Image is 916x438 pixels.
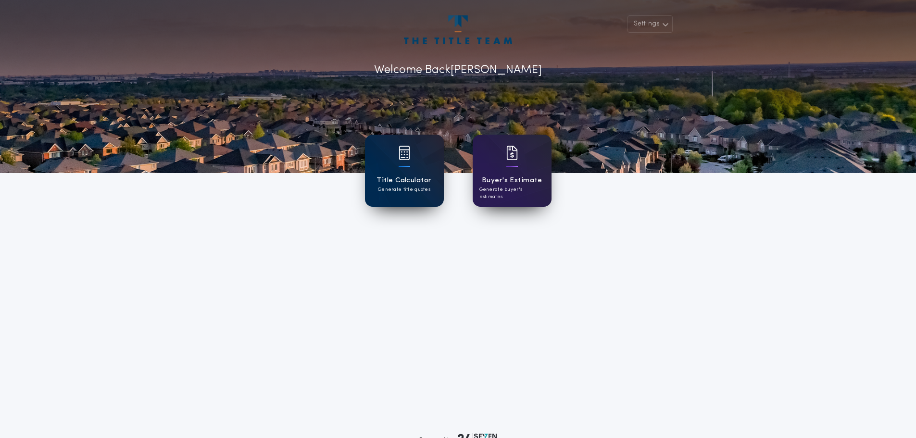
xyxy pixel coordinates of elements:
p: Generate title quotes [378,186,430,193]
p: Welcome Back [PERSON_NAME] [374,62,542,79]
a: card iconTitle CalculatorGenerate title quotes [365,135,444,207]
img: card icon [399,146,410,160]
img: card icon [506,146,518,160]
img: account-logo [404,15,512,44]
a: card iconBuyer's EstimateGenerate buyer's estimates [473,135,552,207]
h1: Title Calculator [376,175,431,186]
button: Settings [627,15,673,33]
p: Generate buyer's estimates [479,186,545,200]
h1: Buyer's Estimate [482,175,542,186]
